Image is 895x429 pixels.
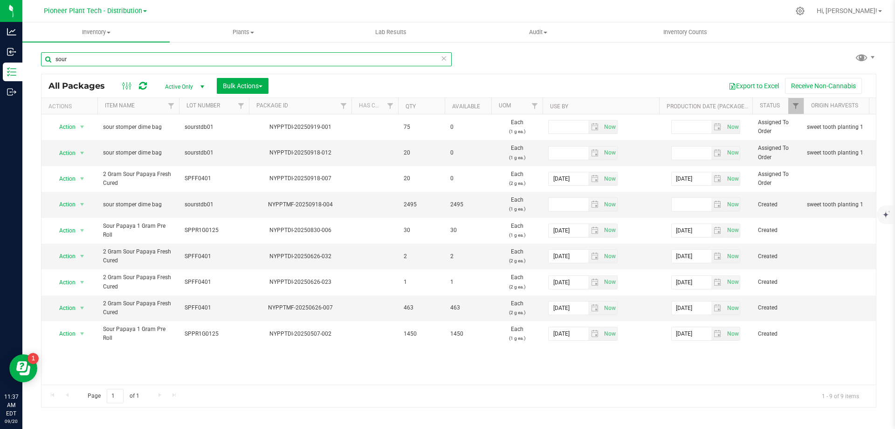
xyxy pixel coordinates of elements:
[497,222,537,239] span: Each
[256,102,288,109] a: Package ID
[76,250,88,263] span: select
[48,81,114,91] span: All Packages
[724,276,740,289] span: select
[612,22,759,42] a: Inventory Counts
[51,224,76,237] span: Action
[725,120,741,134] span: Set Current date
[588,250,602,263] span: select
[499,102,511,109] a: UOM
[711,224,725,237] span: select
[450,303,486,312] span: 463
[185,252,243,261] span: SPFF0401
[602,172,618,186] span: Set Current date
[44,7,142,15] span: Pioneer Plant Tech - Distribution
[758,303,798,312] span: Created
[602,224,617,237] span: select
[497,273,537,291] span: Each
[404,303,439,312] span: 463
[711,276,725,289] span: select
[724,172,740,185] span: select
[7,67,16,77] inline-svg: Inventory
[602,120,618,134] span: Set Current date
[602,327,617,340] span: select
[725,250,741,263] span: Set Current date
[497,282,537,291] p: (2 g ea.)
[7,47,16,56] inline-svg: Inbound
[758,252,798,261] span: Created
[497,170,537,188] span: Each
[164,98,179,114] a: Filter
[711,198,725,211] span: select
[170,28,317,36] span: Plants
[248,278,353,287] div: NYPPTDI-20250626-023
[760,102,780,109] a: Status
[76,276,88,289] span: select
[497,153,537,162] p: (1 g ea.)
[41,52,452,66] input: Search Package ID, Item Name, SKU, Lot or Part Number...
[404,330,439,338] span: 1450
[234,98,249,114] a: Filter
[185,226,243,235] span: SPPR1G0125
[103,200,173,209] span: sour stomper dime bag
[667,103,797,110] a: Production Date (Packaged Date for Labels)
[450,174,486,183] span: 0
[811,102,858,109] a: Origin Harvests
[465,28,611,36] span: Audit
[588,172,602,185] span: select
[450,200,486,209] span: 2495
[651,28,720,36] span: Inventory Counts
[602,198,618,211] span: Set Current date
[758,278,798,287] span: Created
[711,120,725,134] span: select
[711,147,725,160] span: select
[404,200,439,209] span: 2495
[317,22,464,42] a: Lab Results
[602,120,617,134] span: select
[103,222,173,239] span: Sour Papaya 1 Gram Pre Roll
[441,52,447,64] span: Clear
[7,87,16,97] inline-svg: Outbound
[497,308,537,317] p: (2 g ea.)
[223,82,262,90] span: Bulk Actions
[807,200,894,209] div: Value 1: sweet tooth planting 1
[725,275,741,289] span: Set Current date
[497,325,537,343] span: Each
[724,198,740,211] span: select
[450,252,486,261] span: 2
[725,146,741,160] span: Set Current date
[76,302,88,315] span: select
[450,148,486,157] span: 0
[76,198,88,211] span: select
[497,118,537,136] span: Each
[248,148,353,157] div: NYPPTDI-20250918-012
[404,226,439,235] span: 30
[103,273,173,291] span: 2 Gram Sour Papaya Fresh Cured
[185,330,243,338] span: SPPR1G0125
[185,123,243,132] span: sourstdb01
[497,179,537,188] p: (2 g ea.)
[602,302,618,315] span: Set Current date
[103,170,173,188] span: 2 Gram Sour Papaya Fresh Cured
[807,123,894,132] div: Value 1: sweet tooth planting 1
[51,302,76,315] span: Action
[76,120,88,134] span: select
[724,302,740,315] span: select
[248,123,353,132] div: NYPPTDI-20250919-001
[404,148,439,157] span: 20
[103,148,173,157] span: sour stomper dime bag
[363,28,419,36] span: Lab Results
[725,198,741,211] span: Set Current date
[22,22,170,42] a: Inventory
[588,198,602,211] span: select
[51,172,76,185] span: Action
[103,299,173,317] span: 2 Gram Sour Papaya Fresh Cured
[4,393,18,418] p: 11:37 AM EDT
[51,250,76,263] span: Action
[76,224,88,237] span: select
[788,98,804,114] a: Filter
[588,327,602,340] span: select
[725,172,741,186] span: Set Current date
[725,327,741,341] span: Set Current date
[80,389,147,403] span: Page of 1
[725,302,741,315] span: Set Current date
